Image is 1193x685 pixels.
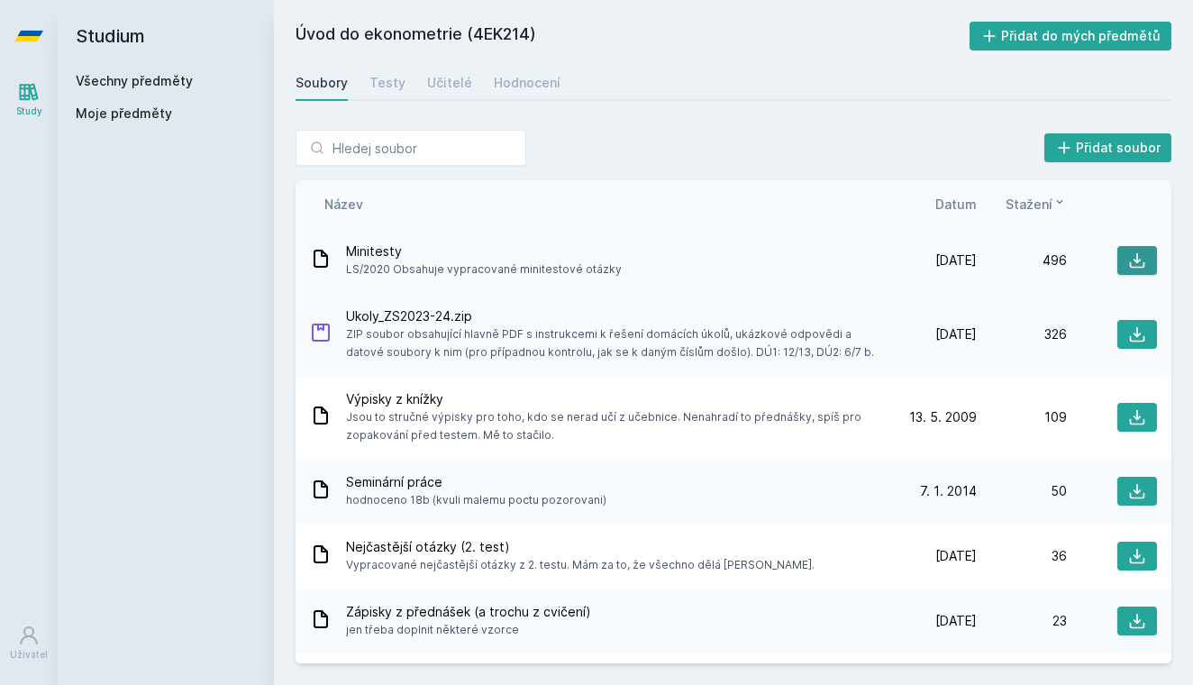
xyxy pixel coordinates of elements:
span: Minitesty [346,242,622,260]
a: Všechny předměty [76,73,193,88]
span: Vypracované nejčastější otázky z 2. testu. Mám za to, že všechno dělá [PERSON_NAME]. [346,556,815,574]
span: Stažení [1006,195,1052,214]
div: 109 [977,408,1067,426]
div: Testy [369,74,405,92]
a: Study [4,72,54,127]
a: Testy [369,65,405,101]
div: 50 [977,482,1067,500]
div: 496 [977,251,1067,269]
button: Stažení [1006,195,1067,214]
a: Učitelé [427,65,472,101]
button: Přidat soubor [1044,133,1172,162]
span: Moje předměty [76,105,172,123]
span: Jsou to stručné výpisky pro toho, kdo se nerad učí z učebnice. Nenahradí to přednášky, spíš pro z... [346,408,879,444]
span: [DATE] [935,325,977,343]
h2: Úvod do ekonometrie (4EK214) [296,22,970,50]
span: [DATE] [935,547,977,565]
span: Zápisky z přednášek (a trochu z cvičení) [346,603,591,621]
input: Hledej soubor [296,130,526,166]
span: Výpisky z knížky [346,390,879,408]
span: Seminární práce [346,473,606,491]
div: 326 [977,325,1067,343]
div: Učitelé [427,74,472,92]
a: Hodnocení [494,65,560,101]
span: LS/2020 Obsahuje vypracované minitestové otázky [346,260,622,279]
span: 13. 5. 2009 [909,408,977,426]
div: Soubory [296,74,348,92]
span: hodnoceno 18b (kvuli malemu poctu pozorovani) [346,491,606,509]
div: 36 [977,547,1067,565]
span: Ukoly_ZS2023-24.zip [346,307,879,325]
span: ZIP soubor obsahující hlavně PDF s instrukcemi k řešení domácích úkolů, ukázkové odpovědi a datov... [346,325,879,361]
div: Study [16,105,42,118]
span: jen třeba doplnit některé vzorce [346,621,591,639]
span: 7. 1. 2014 [920,482,977,500]
span: Nejčastější otázky (2. test) [346,538,815,556]
a: Uživatel [4,616,54,671]
button: Přidat do mých předmětů [970,22,1172,50]
span: [DATE] [935,251,977,269]
button: Název [324,195,363,214]
div: Uživatel [10,648,48,662]
div: ZIP [310,322,332,348]
a: Soubory [296,65,348,101]
div: Hodnocení [494,74,560,92]
div: 23 [977,612,1067,630]
span: [DATE] [935,612,977,630]
button: Datum [935,195,977,214]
